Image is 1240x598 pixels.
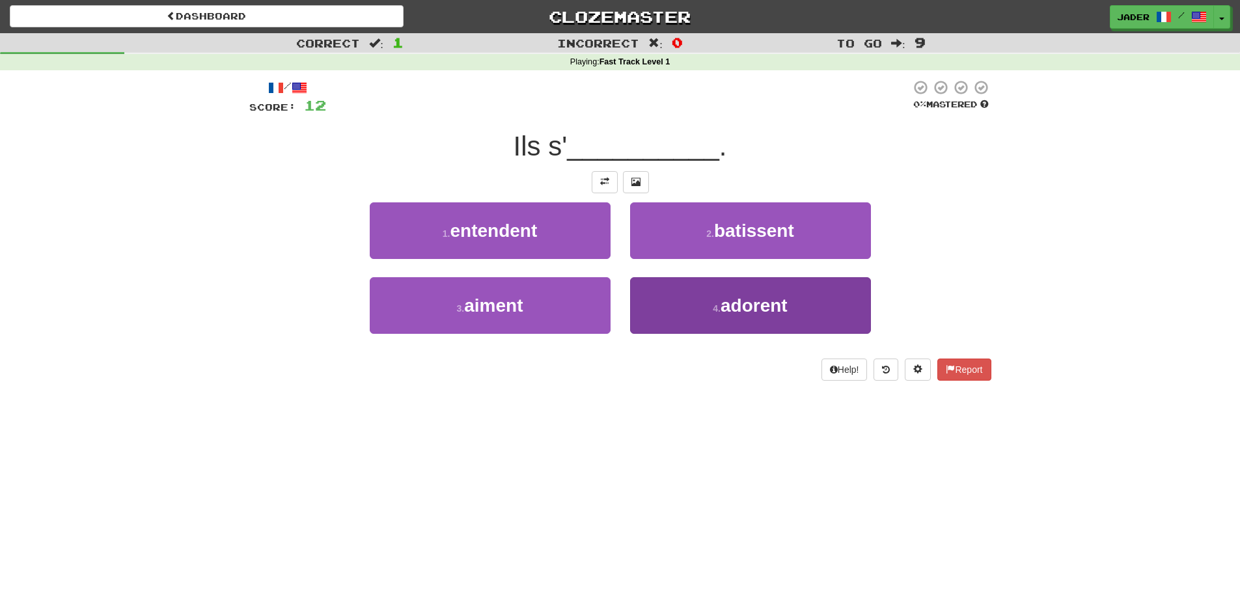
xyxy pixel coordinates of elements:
[721,295,788,316] span: adorent
[393,34,404,50] span: 1
[443,228,450,239] small: 1 .
[464,295,523,316] span: aiment
[672,34,683,50] span: 0
[714,221,794,241] span: batissent
[370,277,611,334] button: 3.aiment
[713,303,721,314] small: 4 .
[567,131,719,161] span: __________
[648,38,663,49] span: :
[630,202,871,259] button: 2.batissent
[450,221,537,241] span: entendent
[874,359,898,381] button: Round history (alt+y)
[296,36,360,49] span: Correct
[1110,5,1214,29] a: jader /
[836,36,882,49] span: To go
[891,38,905,49] span: :
[304,97,326,113] span: 12
[915,34,926,50] span: 9
[457,303,465,314] small: 3 .
[249,79,326,96] div: /
[423,5,817,28] a: Clozemaster
[821,359,868,381] button: Help!
[913,99,926,109] span: 0 %
[599,57,670,66] strong: Fast Track Level 1
[592,171,618,193] button: Toggle translation (alt+t)
[1178,10,1185,20] span: /
[623,171,649,193] button: Show image (alt+x)
[249,102,296,113] span: Score:
[911,99,991,111] div: Mastered
[10,5,404,27] a: Dashboard
[370,202,611,259] button: 1.entendent
[719,131,727,161] span: .
[557,36,639,49] span: Incorrect
[937,359,991,381] button: Report
[514,131,568,161] span: Ils s'
[1117,11,1150,23] span: jader
[630,277,871,334] button: 4.adorent
[369,38,383,49] span: :
[706,228,714,239] small: 2 .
